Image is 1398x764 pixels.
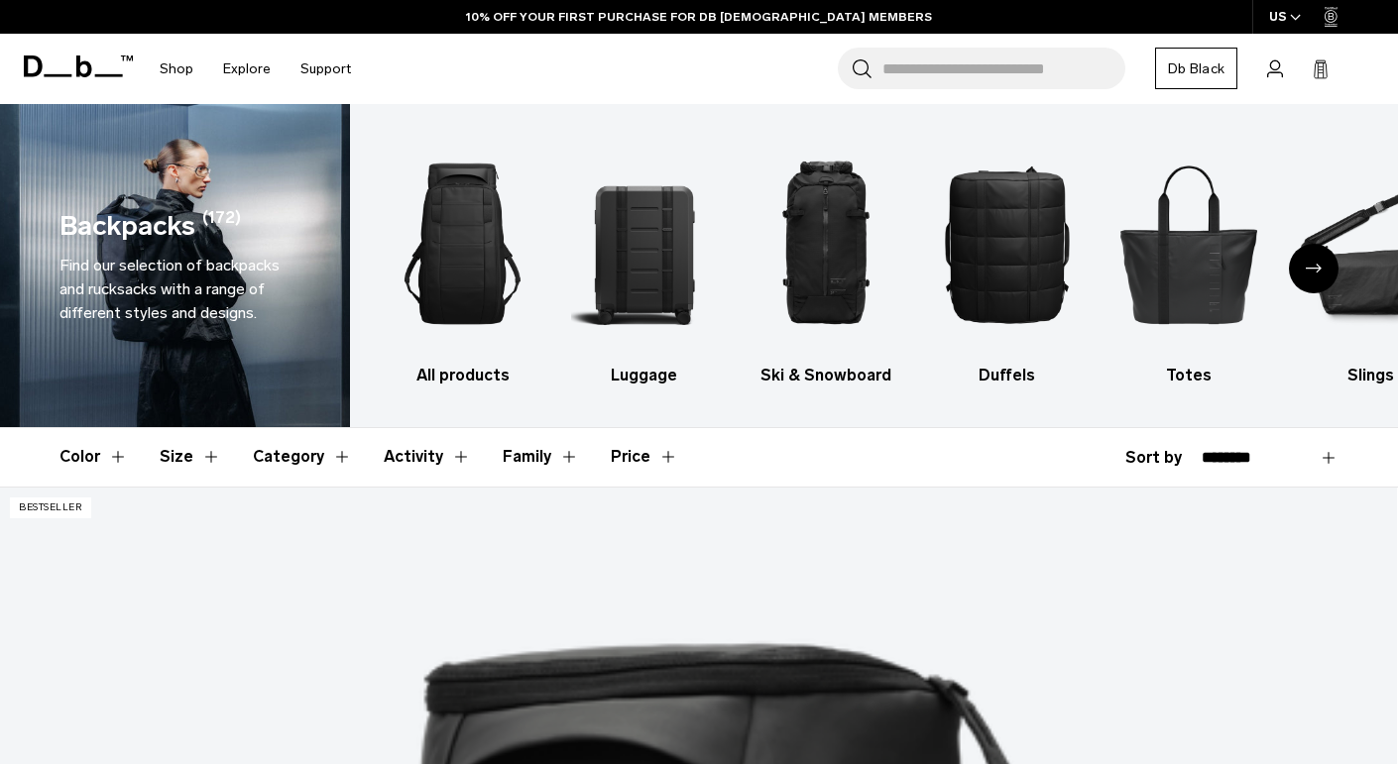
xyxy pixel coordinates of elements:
button: Toggle Filter [160,428,221,486]
button: Toggle Filter [59,428,128,486]
nav: Main Navigation [145,34,366,104]
h1: Backpacks [59,206,195,247]
li: 2 / 10 [571,134,718,387]
img: Db [571,134,718,354]
a: Explore [223,34,271,104]
li: 5 / 10 [1115,134,1262,387]
li: 3 / 10 [753,134,899,387]
a: Db Luggage [571,134,718,387]
button: Toggle Filter [253,428,352,486]
h3: All products [390,364,536,387]
h3: Totes [1115,364,1262,387]
span: Find our selection of backpacks and rucksacks with a range of different styles and designs. [59,256,280,322]
div: Next slide [1289,244,1339,293]
h3: Duffels [934,364,1081,387]
a: Db Duffels [934,134,1081,387]
p: Bestseller [10,497,91,518]
li: 1 / 10 [390,134,536,387]
img: Db [1115,134,1262,354]
a: Support [300,34,351,104]
a: Db Ski & Snowboard [753,134,899,387]
a: Db Totes [1115,134,1262,387]
span: (172) [202,206,241,247]
a: Db Black [1155,48,1237,89]
a: Shop [160,34,193,104]
button: Toggle Filter [384,428,471,486]
button: Toggle Filter [503,428,579,486]
img: Db [753,134,899,354]
h3: Luggage [571,364,718,387]
img: Db [934,134,1081,354]
a: Db All products [390,134,536,387]
li: 4 / 10 [934,134,1081,387]
h3: Ski & Snowboard [753,364,899,387]
img: Db [390,134,536,354]
button: Toggle Price [611,428,678,486]
a: 10% OFF YOUR FIRST PURCHASE FOR DB [DEMOGRAPHIC_DATA] MEMBERS [466,8,932,26]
